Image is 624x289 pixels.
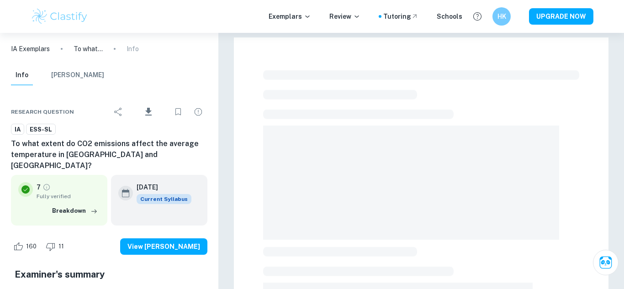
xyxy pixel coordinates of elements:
[15,268,204,281] h5: Examiner's summary
[109,103,127,121] div: Share
[51,65,104,85] button: [PERSON_NAME]
[11,125,24,134] span: IA
[42,183,51,191] a: Grade fully verified
[329,11,360,21] p: Review
[437,11,462,21] a: Schools
[31,7,89,26] img: Clastify logo
[11,124,24,135] a: IA
[11,65,33,85] button: Info
[26,125,55,134] span: ESS-SL
[11,239,42,254] div: Like
[492,7,511,26] button: HK
[383,11,418,21] a: Tutoring
[53,242,69,251] span: 11
[11,44,50,54] a: IA Exemplars
[21,242,42,251] span: 160
[50,204,100,218] button: Breakdown
[120,238,207,255] button: View [PERSON_NAME]
[137,182,184,192] h6: [DATE]
[43,239,69,254] div: Dislike
[11,108,74,116] span: Research question
[37,182,41,192] p: 7
[74,44,103,54] p: To what extent do CO2 emissions affect the average temperature in [GEOGRAPHIC_DATA] and [GEOGRAPH...
[593,250,619,275] button: Ask Clai
[137,194,191,204] span: Current Syllabus
[169,103,187,121] div: Bookmark
[470,9,485,24] button: Help and Feedback
[269,11,311,21] p: Exemplars
[11,138,207,171] h6: To what extent do CO2 emissions affect the average temperature in [GEOGRAPHIC_DATA] and [GEOGRAPH...
[497,11,507,21] h6: HK
[37,192,100,200] span: Fully verified
[129,100,167,124] div: Download
[26,124,56,135] a: ESS-SL
[137,194,191,204] div: This exemplar is based on the current syllabus. Feel free to refer to it for inspiration/ideas wh...
[127,44,139,54] p: Info
[529,8,593,25] button: UPGRADE NOW
[189,103,207,121] div: Report issue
